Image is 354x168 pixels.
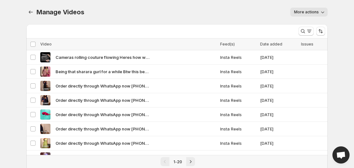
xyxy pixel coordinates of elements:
[26,8,35,17] button: Manage Videos
[56,154,151,161] span: Order directly through WhatsApp now [PHONE_NUMBER] Iniya Collection Comment Iniya to get your ord...
[258,79,299,93] td: [DATE]
[56,97,151,103] span: Order directly through WhatsApp now [PHONE_NUMBER] [PERSON_NAME] Collection Peplum lehanga Commen...
[186,157,195,166] button: Next
[301,42,313,46] span: Issues
[258,122,299,136] td: [DATE]
[56,140,151,146] span: Order directly through WhatsApp now [PHONE_NUMBER] [DEMOGRAPHIC_DATA] Collection Comment [PERSON_...
[258,65,299,79] td: [DATE]
[290,8,328,17] button: More actions
[36,8,84,16] span: Manage Videos
[26,155,328,168] nav: Pagination
[40,52,50,62] img: Cameras rolling couture flowing Heres how we brought the vision to life
[258,150,299,165] td: [DATE]
[40,42,52,46] span: Video
[40,124,50,134] img: Order directly through WhatsApp now 9840675523 Ranjani Collection Comment Ranjani to get your ord...
[220,42,235,46] span: Feed(s)
[294,10,319,15] span: More actions
[56,111,151,118] span: Order directly through WhatsApp now [PHONE_NUMBER] [PERSON_NAME] Collection Handworked Signature ...
[332,146,350,164] div: Open chat
[258,50,299,65] td: [DATE]
[220,68,256,75] span: Insta Reels
[220,97,256,103] span: Insta Reels
[56,54,151,60] span: Cameras rolling couture flowing Heres how we brought the vision to life
[220,126,256,132] span: Insta Reels
[56,68,151,75] span: Being that sharara gurl for a while Btw this beautiful sharara from alankrita_by_swetha
[40,138,50,148] img: Order directly through WhatsApp now 9840675523 Yazhini Collection Comment Yazhini to get your ord...
[40,152,50,163] img: Order directly through WhatsApp now 9840675523 Iniya Collection Comment Iniya to get your order d...
[258,136,299,150] td: [DATE]
[258,93,299,108] td: [DATE]
[298,27,314,36] button: Search and filter results
[258,108,299,122] td: [DATE]
[220,83,256,89] span: Insta Reels
[56,83,151,89] span: Order directly through WhatsApp now [PHONE_NUMBER] Kayalvizhi Collection Thread embroidery lehang...
[40,81,50,91] img: Order directly through WhatsApp now 9840675523 Kayalvizhi Collection Thread embroidery lehanga Co...
[40,95,50,105] img: Order directly through WhatsApp now 9840675523 Aadhirai Collection Peplum lehanga Comment Aadhira...
[220,54,256,60] span: Insta Reels
[220,140,256,146] span: Insta Reels
[40,66,50,77] img: Being that sharara gurl for a while Btw this beautiful sharara from alankrita_by_swetha
[220,111,256,118] span: Insta Reels
[40,109,50,120] img: Order directly through WhatsApp now 9840675523 illakiya Collection Handworked Signature Lehenga C...
[174,159,182,164] span: 1-20
[56,126,151,132] span: Order directly through WhatsApp now [PHONE_NUMBER] [PERSON_NAME] Collection Comment [PERSON_NAME]...
[316,27,325,36] button: Sort the results
[260,42,282,46] span: Date added
[220,154,256,161] span: Insta Reels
